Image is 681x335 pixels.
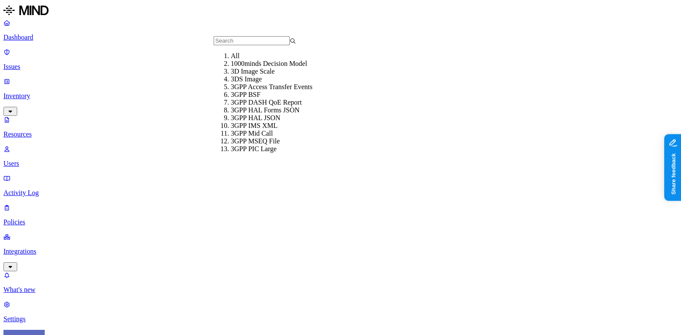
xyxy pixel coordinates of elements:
a: Policies [3,204,678,226]
p: Dashboard [3,34,678,41]
div: 3DS Image [231,75,313,83]
p: Issues [3,63,678,71]
p: Resources [3,130,678,138]
img: MIND [3,3,49,17]
input: Search [214,36,290,45]
a: Settings [3,301,678,323]
div: 3GPP BSF [231,91,313,99]
a: Issues [3,48,678,71]
p: Users [3,160,678,167]
p: Settings [3,315,678,323]
p: What's new [3,286,678,294]
div: 3GPP PIC Large [231,145,313,153]
div: 3GPP HAL Forms JSON [231,106,313,114]
p: Policies [3,218,678,226]
p: Inventory [3,92,678,100]
div: All [231,52,313,60]
a: Resources [3,116,678,138]
div: 3GPP Access Transfer Events [231,83,313,91]
a: Dashboard [3,19,678,41]
div: 3D Image Scale [231,68,313,75]
a: Activity Log [3,174,678,197]
a: Users [3,145,678,167]
a: What's new [3,271,678,294]
p: Integrations [3,248,678,255]
div: 3GPP IMS XML [231,122,313,130]
p: Activity Log [3,189,678,197]
div: 3GPP HAL JSON [231,114,313,122]
a: Integrations [3,233,678,270]
div: 1000minds Decision Model [231,60,313,68]
div: 3GPP DASH QoE Report [231,99,313,106]
a: MIND [3,3,678,19]
a: Inventory [3,78,678,115]
div: 3GPP MSEQ File [231,137,313,145]
div: 3GPP Mid Call [231,130,313,137]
